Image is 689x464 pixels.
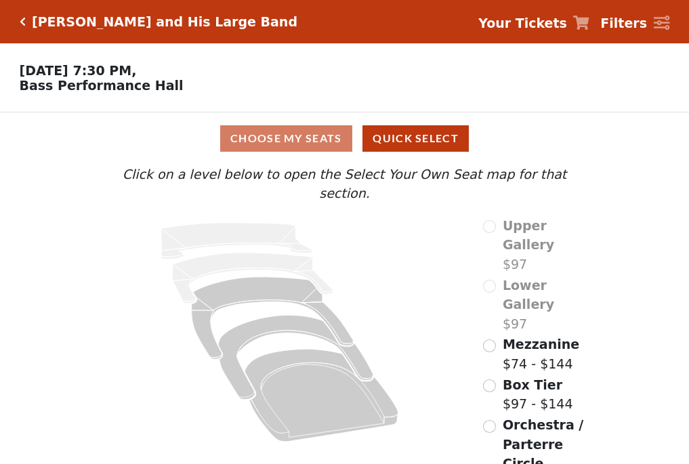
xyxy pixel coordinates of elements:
path: Lower Gallery - Seats Available: 0 [173,253,333,303]
a: Filters [600,14,669,33]
p: Click on a level below to open the Select Your Own Seat map for that section. [96,165,593,203]
label: $97 [503,276,593,334]
a: Your Tickets [478,14,589,33]
path: Upper Gallery - Seats Available: 0 [161,223,313,259]
span: Mezzanine [503,337,579,352]
a: Click here to go back to filters [20,17,26,26]
strong: Your Tickets [478,16,567,30]
h5: [PERSON_NAME] and His Large Band [32,14,297,30]
strong: Filters [600,16,647,30]
label: $97 - $144 [503,375,573,414]
button: Quick Select [362,125,469,152]
span: Lower Gallery [503,278,554,312]
label: $97 [503,216,593,274]
label: $74 - $144 [503,335,579,373]
span: Upper Gallery [503,218,554,253]
span: Box Tier [503,377,562,392]
path: Orchestra / Parterre Circle - Seats Available: 32 [245,349,399,442]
